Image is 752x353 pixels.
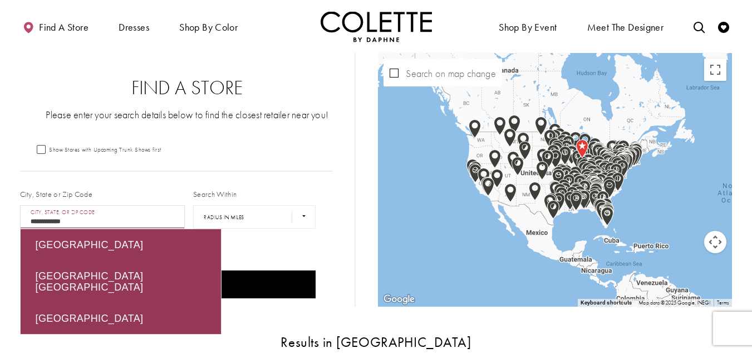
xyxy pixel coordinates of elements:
a: Check Wishlist [715,11,732,42]
div: [GEOGRAPHIC_DATA] [GEOGRAPHIC_DATA] [21,260,221,303]
button: Map camera controls [704,231,726,253]
span: Shop by color [176,11,240,42]
button: Toggle fullscreen view [704,59,726,81]
a: Visit Home Page [321,11,432,42]
a: Open this area in Google Maps (opens a new window) [381,292,417,307]
div: [GEOGRAPHIC_DATA] [21,229,221,260]
span: Meet the designer [587,22,664,33]
span: Shop By Event [499,22,557,33]
a: Terms (opens in new tab) [717,299,729,306]
span: Dresses [119,22,149,33]
h2: Find a Store [42,77,333,99]
label: Search Within [193,188,237,200]
a: Toggle search [691,11,707,42]
input: City, State, or ZIP Code [20,205,185,229]
a: Meet the designer [584,11,667,42]
a: Find a store [20,11,91,42]
p: Please enter your search details below to find the closest retailer near you! [42,108,333,122]
button: Keyboard shortcuts [581,299,632,307]
span: Dresses [116,11,152,42]
h3: Results in [GEOGRAPHIC_DATA] [20,335,733,350]
img: Colette by Daphne [321,11,432,42]
div: Map with store locations [378,53,732,307]
span: Map data ©2025 Google, INEGI [638,299,710,306]
span: Find a store [39,22,89,33]
label: City, State or Zip Code [20,188,93,200]
select: Radius In Miles [193,205,316,229]
span: Shop By Event [496,11,559,42]
div: [GEOGRAPHIC_DATA] [21,303,221,334]
span: Shop by color [179,22,238,33]
img: Google [381,292,417,307]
